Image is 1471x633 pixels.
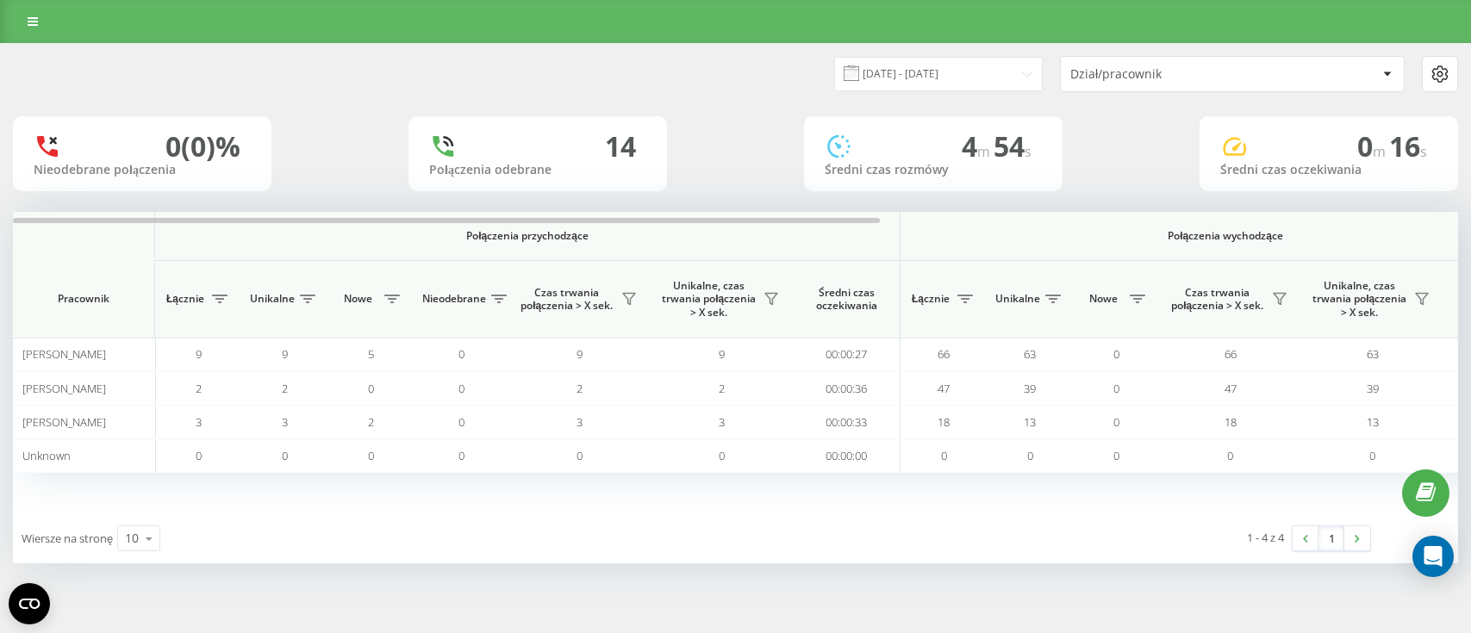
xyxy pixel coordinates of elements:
span: 9 [282,346,288,362]
div: 10 [125,530,139,547]
div: Open Intercom Messenger [1412,536,1454,577]
div: 1 - 4 z 4 [1247,529,1284,546]
span: s [1025,142,1032,161]
span: m [977,142,994,161]
span: 0 [458,381,464,396]
span: 0 [1369,448,1375,463]
span: 2 [719,381,725,396]
span: 9 [196,346,202,362]
span: 0 [196,448,202,463]
span: Połączenia przychodzące [200,229,855,243]
span: 0 [1113,381,1119,396]
span: 0 [1113,448,1119,463]
span: 5 [368,346,374,362]
span: 0 [458,448,464,463]
span: Wiersze na stronę [22,531,113,546]
span: Nieodebrane [422,292,486,306]
span: 3 [196,414,202,430]
span: 63 [1367,346,1379,362]
span: 63 [1024,346,1036,362]
span: 4 [962,127,994,164]
span: Unikalne, czas trwania połączenia > X sek. [659,279,758,320]
span: Unikalne, czas trwania połączenia > X sek. [1310,279,1409,320]
span: m [1373,142,1389,161]
span: 9 [719,346,725,362]
span: 3 [719,414,725,430]
span: 66 [1225,346,1237,362]
span: Nowe [1081,292,1125,306]
div: Nieodebrane połączenia [34,163,251,177]
div: 0 (0)% [165,130,240,163]
span: Czas trwania połączenia > X sek. [517,286,616,313]
span: 2 [282,381,288,396]
span: [PERSON_NAME] [22,346,106,362]
td: 00:00:00 [793,439,901,473]
span: 2 [368,414,374,430]
div: Średni czas rozmówy [825,163,1042,177]
span: 0 [941,448,947,463]
span: 0 [719,448,725,463]
span: 2 [196,381,202,396]
div: Połączenia odebrane [429,163,646,177]
span: 16 [1389,127,1427,164]
span: 18 [938,414,950,430]
span: Średni czas oczekiwania [806,286,887,313]
span: Łącznie [909,292,952,306]
span: Unknown [22,448,71,463]
span: Pracownik [28,292,140,306]
span: 0 [282,448,288,463]
button: Open CMP widget [9,583,50,624]
span: 0 [577,448,583,463]
span: Czas trwania połączenia > X sek. [1168,286,1267,313]
span: Unikalne [250,292,295,306]
span: 0 [1227,448,1233,463]
span: 39 [1367,381,1379,396]
span: 0 [458,346,464,362]
span: Unikalne [995,292,1040,306]
span: Nowe [336,292,379,306]
span: 18 [1225,414,1237,430]
span: s [1420,142,1427,161]
span: 13 [1367,414,1379,430]
span: 0 [368,381,374,396]
span: 3 [282,414,288,430]
span: [PERSON_NAME] [22,381,106,396]
span: 0 [1113,346,1119,362]
span: 2 [577,381,583,396]
span: 66 [938,346,950,362]
span: 39 [1024,381,1036,396]
td: 00:00:36 [793,371,901,405]
span: 54 [994,127,1032,164]
td: 00:00:27 [793,338,901,371]
span: 9 [577,346,583,362]
span: 13 [1024,414,1036,430]
span: 0 [1027,448,1033,463]
div: 14 [605,130,636,163]
div: Średni czas oczekiwania [1220,163,1437,177]
div: Dział/pracownik [1070,67,1276,82]
span: 47 [1225,381,1237,396]
span: 0 [458,414,464,430]
td: 00:00:33 [793,406,901,439]
a: 1 [1318,526,1344,550]
span: 0 [1113,414,1119,430]
span: 47 [938,381,950,396]
span: 0 [368,448,374,463]
span: 3 [577,414,583,430]
span: Łącznie [164,292,207,306]
span: [PERSON_NAME] [22,414,106,430]
span: 0 [1357,127,1389,164]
